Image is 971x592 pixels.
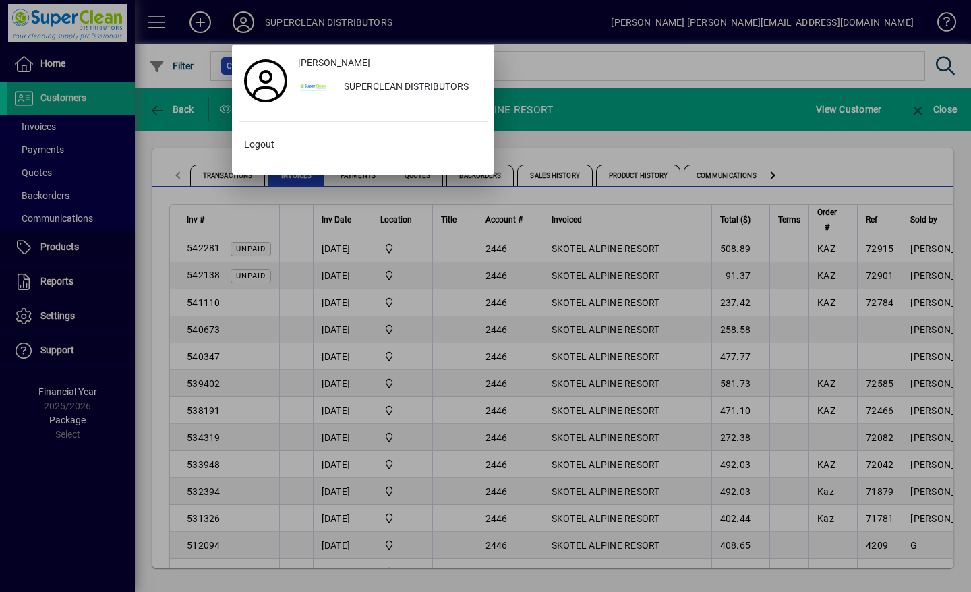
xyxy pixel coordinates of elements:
[293,76,488,100] button: SUPERCLEAN DISTRIBUTORS
[239,69,293,93] a: Profile
[333,76,488,100] div: SUPERCLEAN DISTRIBUTORS
[293,51,488,76] a: [PERSON_NAME]
[298,56,370,70] span: [PERSON_NAME]
[244,138,274,152] span: Logout
[239,133,488,157] button: Logout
